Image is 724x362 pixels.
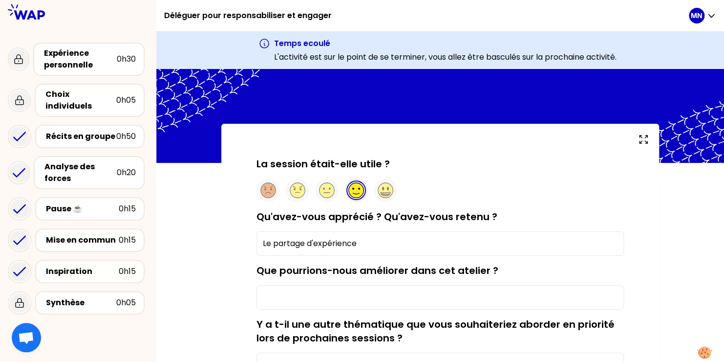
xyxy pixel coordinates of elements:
div: Analyse des forces [44,161,117,184]
p: MN [691,11,703,21]
div: Récits en groupe [46,131,116,142]
h3: Temps ecoulé [274,38,617,49]
div: 0h15 [119,234,136,246]
div: 0h20 [117,167,136,179]
div: Mise en commun [46,234,119,246]
p: L'activité est sur le point de se terminer, vous allez être basculés sur la prochaine activité. [274,51,617,63]
button: MN [689,8,716,23]
label: Que pourrions-nous améliorer dans cet atelier ? [256,264,498,277]
div: 0h05 [116,94,136,106]
div: 0h15 [119,203,136,215]
div: Synthèse [46,297,116,309]
label: Y a t-il une autre thématique que vous souhaiteriez aborder en priorité lors de prochaines sessio... [256,317,615,345]
div: Ouvrir le chat [12,323,41,352]
div: Pause ☕️ [46,203,119,215]
div: Choix individuels [45,89,116,112]
label: Qu'avez-vous apprécié ? Qu'avez-vous retenu ? [256,210,497,224]
label: La session était-elle utile ? [256,157,390,171]
div: Inspiration [46,266,119,277]
div: 0h30 [117,53,136,65]
div: 0h05 [116,297,136,309]
div: 0h15 [119,266,136,277]
div: 0h50 [116,131,136,142]
div: Expérience personnelle [44,47,117,71]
